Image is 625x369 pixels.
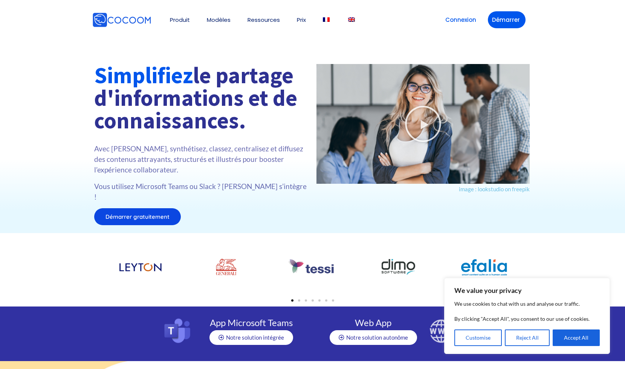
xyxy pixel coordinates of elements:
[459,186,530,192] a: image : lookstudio on freepik
[298,299,300,302] span: Go to slide 2
[323,17,330,22] img: Français
[209,330,293,345] a: Notre solution intégrée
[207,17,231,23] a: Modèles
[330,330,417,345] a: Notre solution autonôme
[324,318,422,327] h4: Web App
[94,61,193,89] font: Simplifiez
[318,299,321,302] span: Go to slide 5
[348,17,355,22] img: Anglais
[105,214,170,220] span: Démarrer gratuitement
[346,335,408,340] span: Notre solution autonôme
[291,299,293,302] span: Go to slide 1
[248,17,280,23] a: Ressources
[94,64,309,132] h1: le partage d'informations et de connaissances.
[454,299,600,308] p: We use cookies to chat with us and analyse our traffic.
[94,181,309,202] p: Vous utilisez Microsoft Teams ou Slack ? [PERSON_NAME] s’intègre !
[226,335,284,340] span: Notre solution intégrée
[305,299,307,302] span: Go to slide 3
[94,143,309,175] p: Avec [PERSON_NAME], synthétisez, classez, centralisez et diffusez des contenus attrayants, struct...
[454,286,600,295] p: We value your privacy
[312,299,314,302] span: Go to slide 4
[170,17,190,23] a: Produit
[553,329,600,346] button: Accept All
[92,12,151,27] img: Cocoom
[202,318,301,327] h4: App Microsoft Teams
[94,208,181,225] a: Démarrer gratuitement
[332,299,334,302] span: Go to slide 7
[505,329,550,346] button: Reject All
[297,17,306,23] a: Prix
[325,299,327,302] span: Go to slide 6
[454,314,600,323] p: By clicking "Accept All", you consent to our use of cookies.
[441,11,480,28] a: Connexion
[454,329,502,346] button: Customise
[488,11,526,28] a: Démarrer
